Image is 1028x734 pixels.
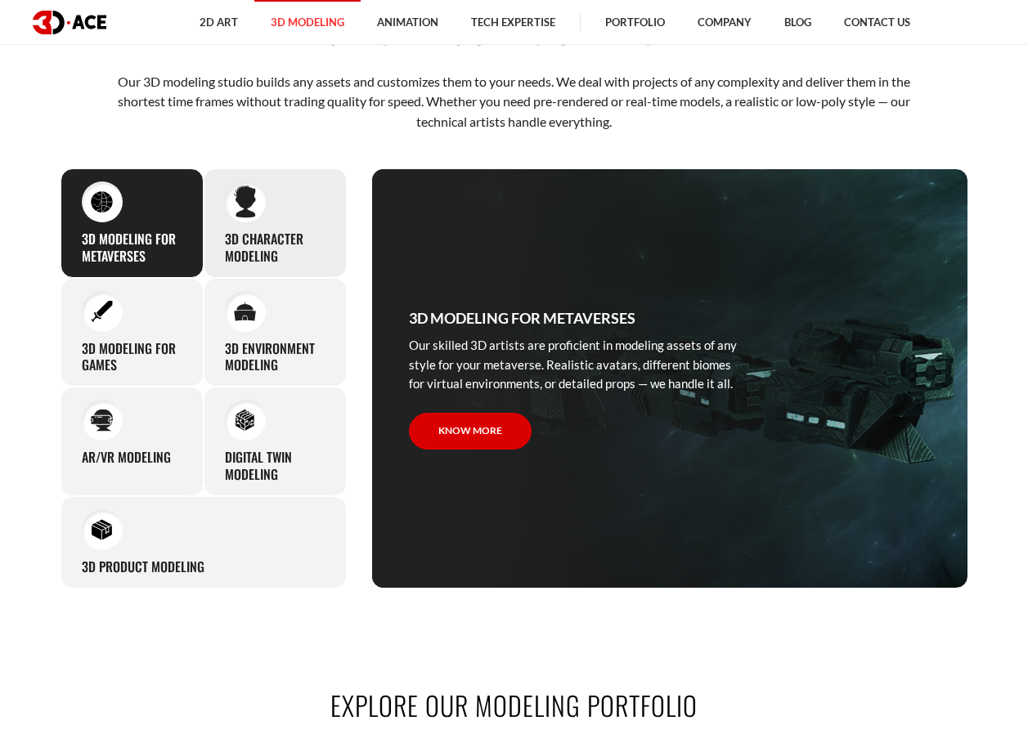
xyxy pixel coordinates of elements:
[33,11,106,34] img: logo dark
[61,15,968,51] h2: 3D modeling services we provide
[82,230,182,265] h3: 3D Modeling for Metaverses
[82,558,204,575] h3: 3D Product Modeling
[91,300,113,322] img: 3D modeling for games
[91,518,113,540] img: 3D Product Modeling
[61,687,968,723] h2: Explore our modeling portfolio
[82,449,171,466] h3: AR/VR modeling
[82,340,182,374] h3: 3D modeling for games
[409,413,532,450] a: Know more
[409,336,744,393] p: Our skilled 3D artists are proficient in modeling assets of any style for your metaverse. Realist...
[225,340,325,374] h3: 3D environment modeling
[234,410,256,432] img: Digital Twin modeling
[225,230,325,265] h3: 3D character modeling
[225,449,325,483] h3: Digital Twin modeling
[234,302,256,321] img: 3D environment modeling
[111,72,917,132] p: Our 3D modeling studio builds any assets and customizes them to your needs. We deal with projects...
[91,190,113,213] img: 3D Modeling for Metaverses
[91,410,113,432] img: AR/VR modeling
[234,186,256,219] img: 3D character modeling
[409,307,635,329] h3: 3D Modeling for Metaverses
